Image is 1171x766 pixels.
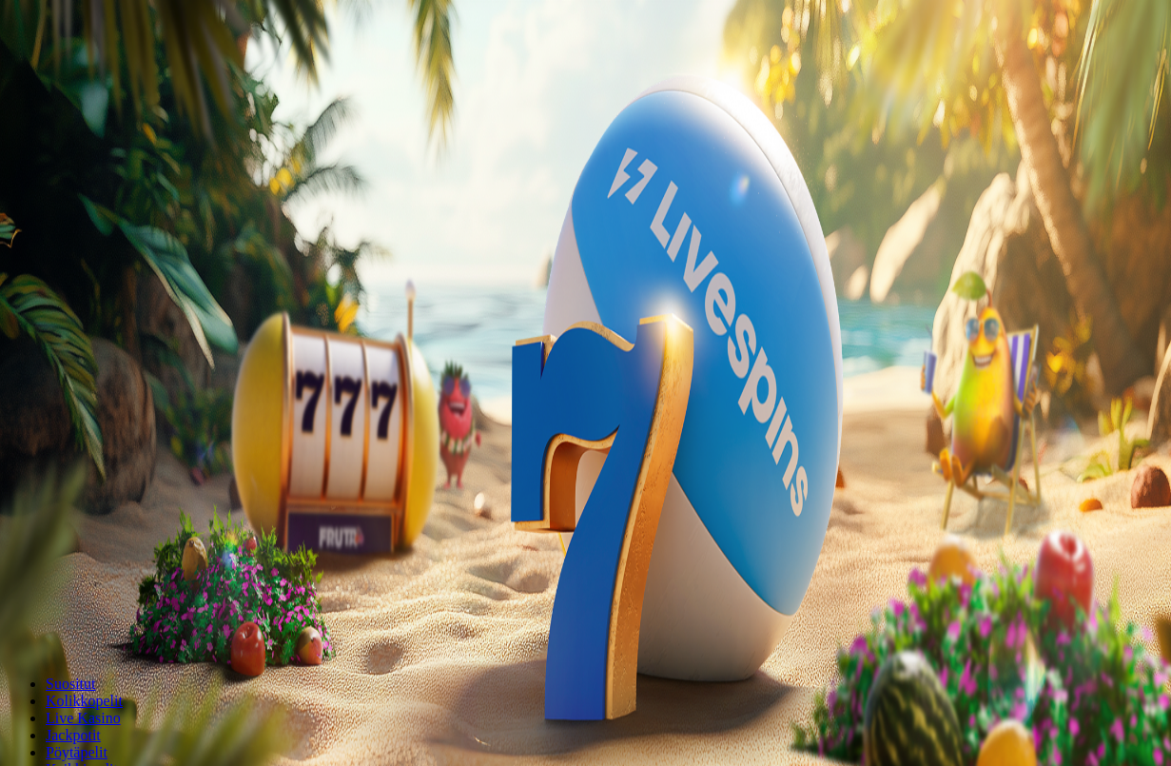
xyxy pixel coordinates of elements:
[46,727,101,743] a: Jackpotit
[46,693,123,709] a: Kolikkopelit
[46,676,95,692] a: Suositut
[46,744,107,760] span: Pöytäpelit
[46,710,121,726] a: Live Kasino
